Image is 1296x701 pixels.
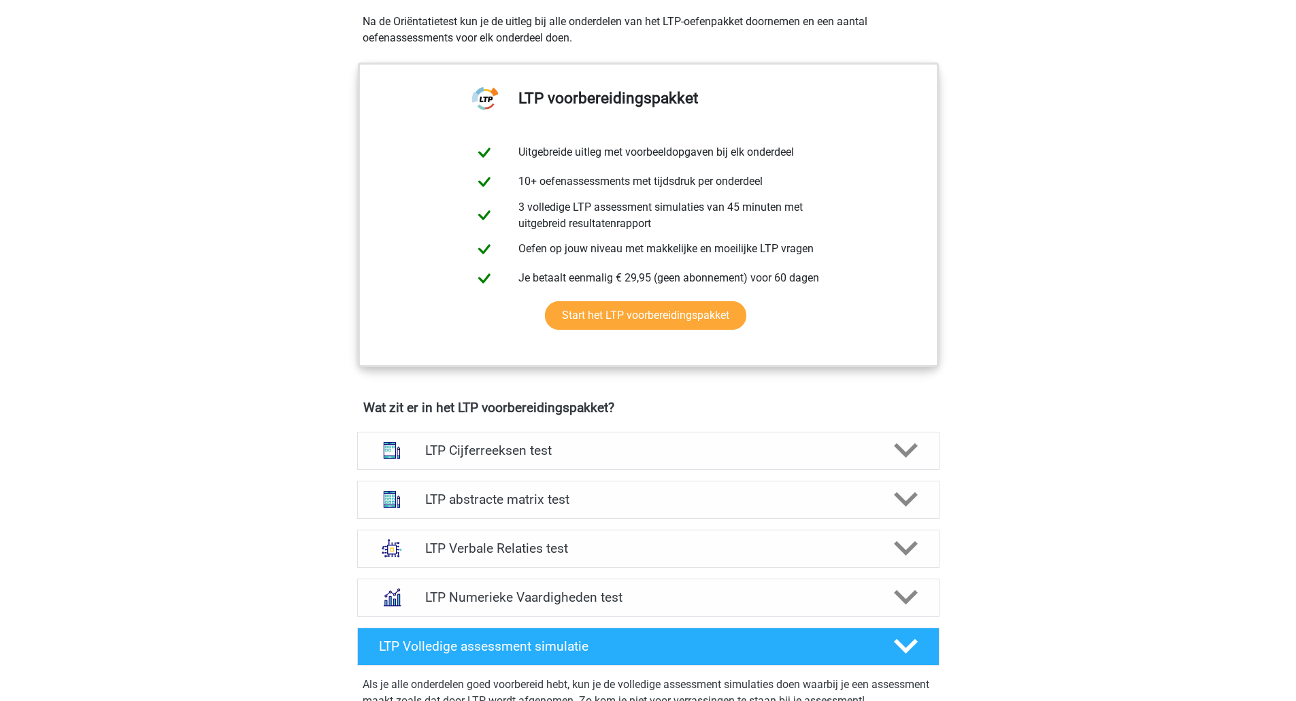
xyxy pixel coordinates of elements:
a: abstracte matrices LTP abstracte matrix test [352,481,945,519]
h4: LTP Numerieke Vaardigheden test [425,589,871,605]
img: cijferreeksen [374,432,410,468]
h4: LTP Verbale Relaties test [425,541,871,556]
h4: LTP Cijferreeksen test [425,443,871,458]
h4: LTP Volledige assessment simulatie [379,638,871,654]
a: cijferreeksen LTP Cijferreeksen test [352,432,945,470]
img: numeriek redeneren [374,579,410,615]
img: analogieen [374,530,410,566]
img: abstracte matrices [374,481,410,517]
a: Start het LTP voorbereidingspakket [545,301,746,330]
div: Na de Oriëntatietest kun je de uitleg bij alle onderdelen van het LTP-oefenpakket doornemen en ee... [357,14,940,46]
a: numeriek redeneren LTP Numerieke Vaardigheden test [352,579,945,617]
a: LTP Volledige assessment simulatie [352,628,945,666]
h4: LTP abstracte matrix test [425,492,871,507]
a: analogieen LTP Verbale Relaties test [352,530,945,568]
h4: Wat zit er in het LTP voorbereidingspakket? [363,400,933,415]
